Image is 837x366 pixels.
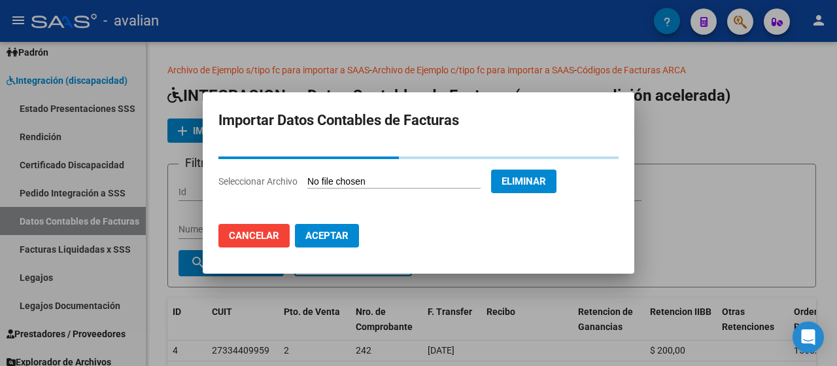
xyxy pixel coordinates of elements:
[793,321,824,353] div: Open Intercom Messenger
[218,224,290,247] button: Cancelar
[218,108,619,133] h2: Importar Datos Contables de Facturas
[218,176,298,187] span: Seleccionar Archivo
[491,170,556,193] button: Eliminar
[502,175,546,187] span: Eliminar
[295,224,359,247] button: Aceptar
[229,230,279,242] span: Cancelar
[305,230,349,242] span: Aceptar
